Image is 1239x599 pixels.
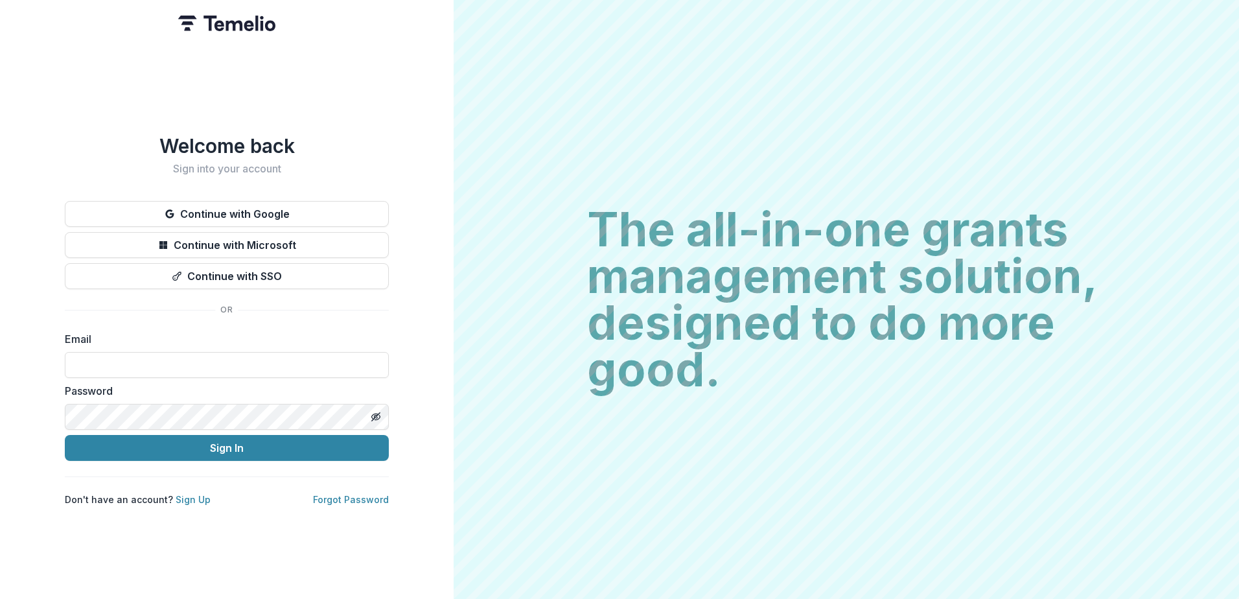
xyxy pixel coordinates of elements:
button: Sign In [65,435,389,461]
label: Password [65,383,381,399]
h2: Sign into your account [65,163,389,175]
p: Don't have an account? [65,493,211,506]
img: Temelio [178,16,275,31]
button: Continue with Google [65,201,389,227]
button: Continue with SSO [65,263,389,289]
button: Toggle password visibility [365,406,386,427]
a: Forgot Password [313,494,389,505]
h1: Welcome back [65,134,389,158]
label: Email [65,331,381,347]
a: Sign Up [176,494,211,505]
button: Continue with Microsoft [65,232,389,258]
